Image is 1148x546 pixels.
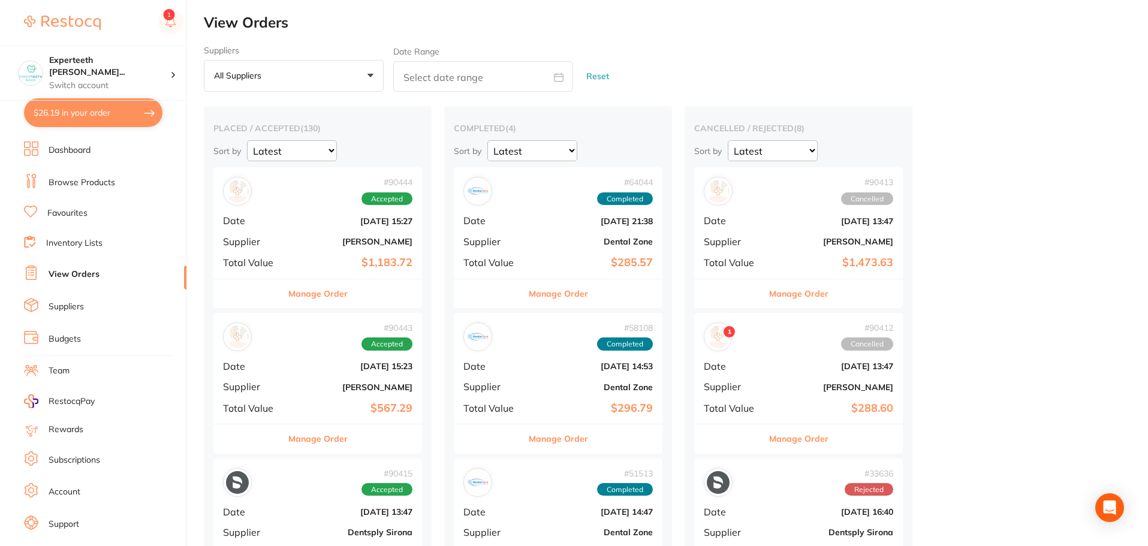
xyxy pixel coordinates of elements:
b: [PERSON_NAME] [773,237,893,246]
b: $285.57 [533,257,653,269]
span: # 33636 [845,469,893,478]
img: Henry Schein Halas [707,180,730,203]
a: Favourites [47,207,88,219]
span: # 90412 [841,323,893,333]
span: Total Value [463,403,523,414]
span: Date [223,506,283,517]
span: Supplier [704,527,764,538]
button: Manage Order [769,424,828,453]
span: Cancelled [841,192,893,206]
span: Total Value [223,403,283,414]
a: Support [49,518,79,530]
span: Cancelled [841,337,893,351]
img: Dentsply Sirona [226,471,249,494]
img: Henry Schein Halas [226,180,249,203]
b: [DATE] 13:47 [773,361,893,371]
a: Restocq Logo [24,9,101,37]
b: $296.79 [533,402,653,415]
button: All suppliers [204,60,384,92]
div: Open Intercom Messenger [1095,493,1124,522]
span: Total Value [223,257,283,268]
label: Suppliers [204,46,384,55]
b: [PERSON_NAME] [293,237,412,246]
span: Date [704,361,764,372]
b: Dentsply Sirona [773,527,893,537]
span: # 90444 [361,177,412,187]
b: $1,473.63 [773,257,893,269]
p: Sort by [213,146,241,156]
a: Subscriptions [49,454,100,466]
span: Completed [597,192,653,206]
span: Supplier [223,381,283,392]
span: # 64044 [597,177,653,187]
span: Supplier [704,381,764,392]
h2: cancelled / rejected ( 8 ) [694,123,903,134]
span: Supplier [463,236,523,247]
button: Manage Order [769,279,828,308]
img: Dental Zone [466,180,489,203]
b: Dental Zone [533,527,653,537]
img: Adam Dental [707,325,730,348]
h2: completed ( 4 ) [454,123,662,134]
b: [DATE] 16:40 [773,507,893,517]
h2: placed / accepted ( 130 ) [213,123,422,134]
a: Rewards [49,424,83,436]
p: Switch account [49,80,170,92]
img: Experteeth Eastwood West [19,61,43,85]
img: Adam Dental [226,325,249,348]
span: Supplier [704,236,764,247]
span: # 58108 [597,323,653,333]
b: [DATE] 15:23 [293,361,412,371]
button: $26.19 in your order [24,98,162,127]
b: $567.29 [293,402,412,415]
b: [DATE] 13:47 [293,507,412,517]
label: Date Range [393,47,439,56]
span: # 51513 [597,469,653,478]
span: Completed [597,337,653,351]
b: [PERSON_NAME] [293,382,412,392]
b: Dental Zone [533,237,653,246]
span: Total Value [704,257,764,268]
img: Dental Zone [466,471,489,494]
button: Manage Order [288,279,348,308]
a: Team [49,365,70,377]
b: $1,183.72 [293,257,412,269]
b: [DATE] 21:38 [533,216,653,226]
b: [DATE] 14:47 [533,507,653,517]
p: All suppliers [214,70,266,81]
button: Manage Order [529,424,588,453]
img: Restocq Logo [24,16,101,30]
span: Total Value [463,257,523,268]
span: RestocqPay [49,396,95,408]
span: Date [463,361,523,372]
span: Accepted [361,483,412,496]
b: [DATE] 15:27 [293,216,412,226]
img: RestocqPay [24,394,38,408]
img: Dental Zone [466,325,489,348]
div: Adam Dental#90443AcceptedDate[DATE] 15:23Supplier[PERSON_NAME]Total Value$567.29Manage Order [213,313,422,454]
button: Reset [583,61,613,92]
b: [DATE] 14:53 [533,361,653,371]
a: View Orders [49,269,100,280]
a: RestocqPay [24,394,95,408]
a: Suppliers [49,301,84,313]
b: Dental Zone [533,382,653,392]
a: Budgets [49,333,81,345]
span: Accepted [361,192,412,206]
span: Accepted [361,337,412,351]
span: Supplier [223,236,283,247]
h4: Experteeth Eastwood West [49,55,170,78]
a: Inventory Lists [46,237,103,249]
img: Dentsply Sirona [707,471,730,494]
p: Sort by [454,146,481,156]
span: # 90443 [361,323,412,333]
a: Account [49,486,80,498]
span: Supplier [463,527,523,538]
span: Date [223,215,283,226]
span: Date [463,506,523,517]
b: Dentsply Sirona [293,527,412,537]
button: Manage Order [529,279,588,308]
a: Browse Products [49,177,115,189]
span: Date [704,506,764,517]
b: $288.60 [773,402,893,415]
